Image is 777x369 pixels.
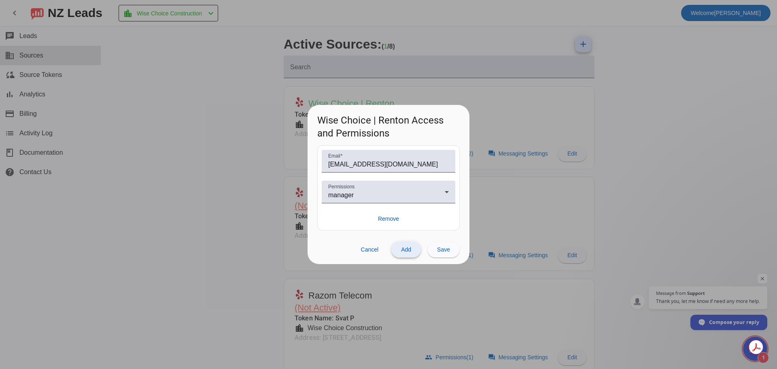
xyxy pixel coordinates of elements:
span: Remove [378,215,399,223]
h1: Wise Choice | Renton Access and Permissions [308,105,469,145]
mat-label: Email [328,154,340,159]
span: Cancel [361,246,379,253]
button: Save [427,241,460,258]
mat-label: Permissions [328,184,355,190]
button: Cancel [355,241,385,258]
button: Add [391,241,421,258]
button: Remove [322,211,455,226]
span: Add [401,246,411,253]
span: manager [328,192,354,198]
span: Save [437,246,450,253]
